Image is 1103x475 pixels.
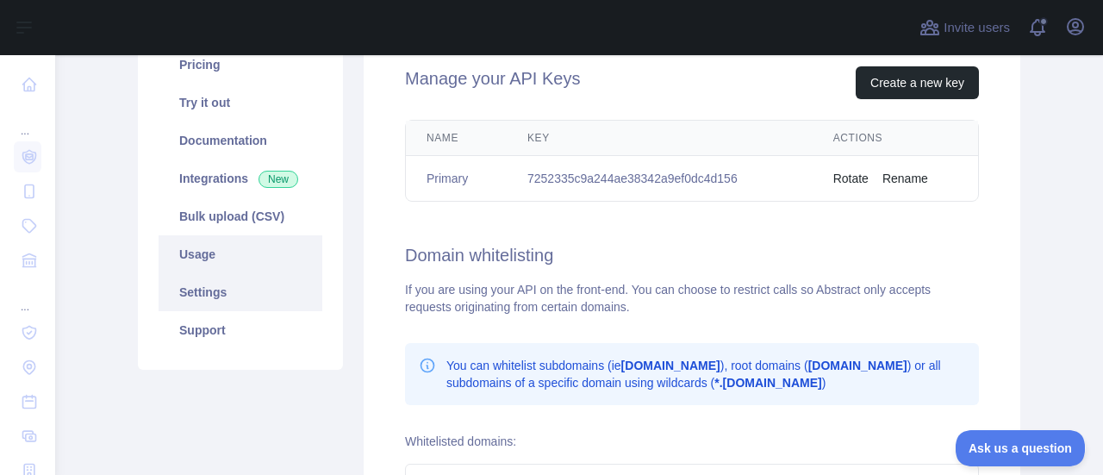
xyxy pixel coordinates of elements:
p: You can whitelist subdomains (ie ), root domains ( ) or all subdomains of a specific domain using... [446,357,965,391]
a: Pricing [159,46,322,84]
span: Invite users [944,18,1010,38]
th: Key [507,121,813,156]
a: Settings [159,273,322,311]
a: Bulk upload (CSV) [159,197,322,235]
th: Actions [813,121,978,156]
button: Invite users [916,14,1013,41]
span: New [259,171,298,188]
a: Usage [159,235,322,273]
a: Support [159,311,322,349]
a: Integrations New [159,159,322,197]
h2: Domain whitelisting [405,243,979,267]
b: [DOMAIN_NAME] [808,359,907,372]
a: Documentation [159,122,322,159]
button: Rotate [833,170,869,187]
th: Name [406,121,507,156]
div: If you are using your API on the front-end. You can choose to restrict calls so Abstract only acc... [405,281,979,316]
button: Rename [882,170,928,187]
td: Primary [406,156,507,202]
h2: Manage your API Keys [405,66,580,99]
button: Create a new key [856,66,979,99]
td: 7252335c9a244ae38342a9ef0dc4d156 [507,156,813,202]
div: ... [14,279,41,314]
b: [DOMAIN_NAME] [621,359,720,372]
b: *.[DOMAIN_NAME] [714,376,821,390]
label: Whitelisted domains: [405,434,516,448]
a: Try it out [159,84,322,122]
div: ... [14,103,41,138]
iframe: Toggle Customer Support [956,430,1086,466]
